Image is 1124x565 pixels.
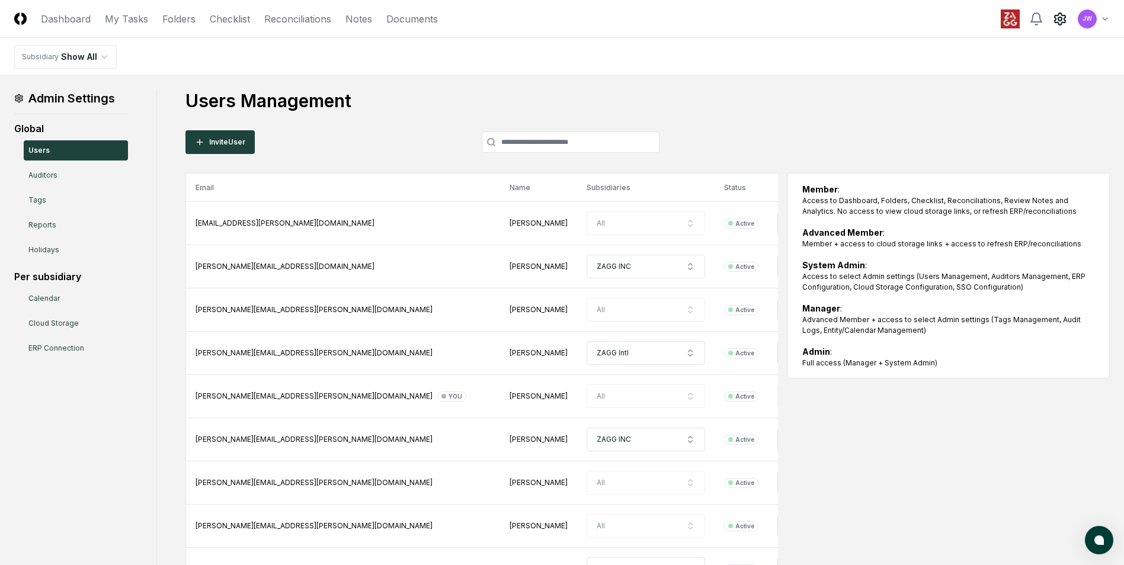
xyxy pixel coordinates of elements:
a: Calendar [24,288,128,309]
div: [PERSON_NAME][EMAIL_ADDRESS][PERSON_NAME][DOMAIN_NAME] [196,521,491,531]
div: Advanced Member + access to select Admin settings (Tags Management, Audit Logs, Entity/Calendar M... [802,314,1095,336]
span: ZAGG INC [597,434,631,445]
div: Active [735,392,754,401]
div: Global [14,121,128,136]
div: Damien Glynn [510,304,568,315]
div: [PERSON_NAME][EMAIL_ADDRESS][PERSON_NAME][DOMAIN_NAME] [196,304,491,315]
div: [EMAIL_ADDRESS][PERSON_NAME][DOMAIN_NAME] [196,218,491,229]
a: Notes [345,12,372,26]
a: Cloud Storage [24,313,128,333]
div: Subsidiary [22,52,59,62]
div: Caoimhe Cullinan [510,218,568,229]
div: Active [735,306,754,314]
div: Active [735,479,754,487]
div: : [802,183,1095,217]
a: Folders [162,12,196,26]
div: You [449,392,462,401]
b: Admin [802,346,830,357]
b: Manager [802,303,840,313]
div: Jaysen Dennis [510,434,568,445]
a: My Tasks [105,12,148,26]
a: Users [24,140,128,160]
div: Active [735,522,754,531]
div: Member + access to cloud storage links + access to refresh ERP/reconciliations [802,239,1095,249]
a: Reports [24,215,128,235]
div: Jennifer Rausch [510,521,568,531]
div: Chris Reece [510,261,568,272]
a: Checklist [210,12,250,26]
h1: Users Management [185,90,1110,111]
th: Name [500,174,577,202]
div: Access to Dashboard, Folders, Checklist, Reconciliations, Review Notes and Analytics. No access t... [802,195,1095,217]
th: Status [715,174,768,202]
div: [PERSON_NAME][EMAIL_ADDRESS][PERSON_NAME][DOMAIN_NAME] [196,434,491,445]
div: Dawn Heffernan [510,348,568,358]
span: ZAGG Intl [597,348,629,358]
div: Active [735,435,754,444]
a: Dashboard [41,12,91,26]
div: Active [735,262,754,271]
div: [PERSON_NAME][EMAIL_ADDRESS][PERSON_NAME][DOMAIN_NAME] [196,477,491,488]
div: : [802,302,1095,336]
img: Logo [14,12,27,25]
button: atlas-launcher [1085,526,1113,554]
span: ZAGG INC [597,261,631,272]
button: JW [1077,8,1098,30]
div: Jason Wood [510,391,568,402]
span: JW [1083,14,1092,23]
div: Full access (Manager + System Admin) [802,358,1095,368]
img: ZAGG logo [1001,9,1020,28]
div: [PERSON_NAME][EMAIL_ADDRESS][DOMAIN_NAME] [196,261,491,272]
div: [PERSON_NAME][EMAIL_ADDRESS][PERSON_NAME][DOMAIN_NAME] [196,391,491,402]
div: : [802,259,1095,293]
b: System Admin [802,260,865,270]
div: Per subsidiary [14,269,128,284]
a: Documents [386,12,438,26]
nav: breadcrumb [14,45,117,69]
a: Reconciliations [264,12,331,26]
div: Access to select Admin settings (Users Management, Auditors Management, ERP Configuration, Cloud ... [802,271,1095,293]
b: Member [802,184,838,194]
div: : [802,345,1095,368]
b: Advanced Member [802,227,883,237]
div: Active [735,349,754,358]
a: Auditors [24,165,128,185]
a: Tags [24,190,128,210]
button: InviteUser [185,130,255,154]
div: Active [735,219,754,228]
div: : [802,226,1095,249]
th: Email [186,174,501,202]
h1: Admin Settings [14,90,128,107]
a: ERP Connection [24,338,128,358]
a: Holidays [24,240,128,260]
th: Subsidiaries [577,174,715,202]
div: [PERSON_NAME][EMAIL_ADDRESS][PERSON_NAME][DOMAIN_NAME] [196,348,491,358]
div: Jeff Carlsen [510,477,568,488]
